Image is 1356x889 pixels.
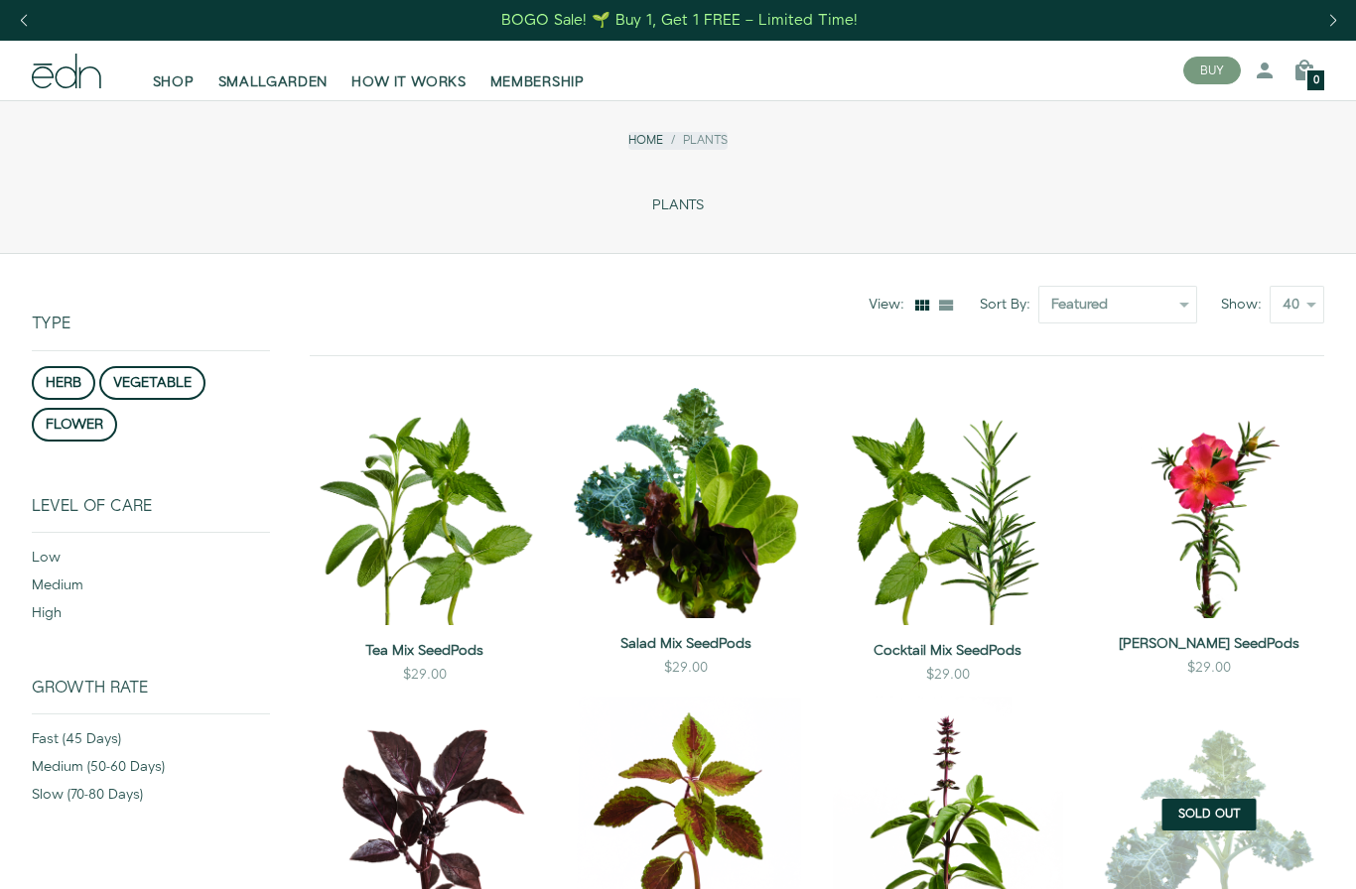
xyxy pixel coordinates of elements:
[833,388,1063,625] img: Cocktail Mix SeedPods
[310,641,540,661] a: Tea Mix SeedPods
[1183,57,1241,84] button: BUY
[32,679,270,713] div: Growth Rate
[32,575,270,603] div: medium
[32,729,270,757] div: fast (45 days)
[32,548,270,575] div: low
[218,72,329,92] span: SMALLGARDEN
[869,295,912,315] div: View:
[1095,634,1325,654] a: [PERSON_NAME] SeedPods
[572,388,802,618] img: Salad Mix SeedPods
[628,132,728,149] nav: breadcrumbs
[1221,295,1270,315] label: Show:
[663,132,728,149] li: Plants
[478,49,597,92] a: MEMBERSHIP
[141,49,206,92] a: SHOP
[664,658,708,678] div: $29.00
[32,603,270,631] div: high
[32,408,117,442] button: flower
[310,388,540,625] img: Tea Mix SeedPods
[339,49,477,92] a: HOW IT WORKS
[501,10,858,31] div: BOGO Sale! 🌱 Buy 1, Get 1 FREE – Limited Time!
[572,634,802,654] a: Salad Mix SeedPods
[652,197,704,214] span: PLANTS
[351,72,466,92] span: HOW IT WORKS
[500,5,861,36] a: BOGO Sale! 🌱 Buy 1, Get 1 FREE – Limited Time!
[1288,829,1336,879] iframe: Opens a widget where you can find more information
[1178,809,1241,821] span: Sold Out
[1187,658,1231,678] div: $29.00
[32,757,270,785] div: medium (50-60 days)
[980,295,1038,315] label: Sort By:
[833,641,1063,661] a: Cocktail Mix SeedPods
[32,785,270,813] div: slow (70-80 days)
[926,665,970,685] div: $29.00
[32,497,270,532] div: Level of Care
[32,366,95,400] button: herb
[206,49,340,92] a: SMALLGARDEN
[628,132,663,149] a: Home
[403,665,447,685] div: $29.00
[1095,388,1325,618] img: Moss Rose SeedPods
[1313,75,1319,86] span: 0
[99,366,205,400] button: vegetable
[32,254,270,349] div: Type
[490,72,585,92] span: MEMBERSHIP
[153,72,195,92] span: SHOP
